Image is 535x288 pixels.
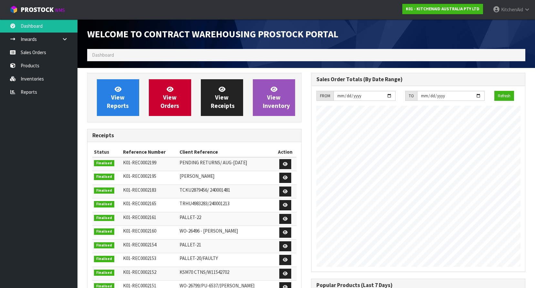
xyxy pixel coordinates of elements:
[501,6,523,13] span: KitchenAid
[123,242,156,248] span: K01-REC0002154
[123,187,156,193] span: K01-REC0002183
[211,85,235,110] span: View Receipts
[180,173,214,179] span: [PERSON_NAME]
[94,242,114,249] span: Finalised
[405,91,417,101] div: TO
[94,160,114,167] span: Finalised
[94,215,114,221] span: Finalised
[316,91,334,101] div: FROM
[94,270,114,276] span: Finalised
[274,147,296,157] th: Action
[123,173,156,179] span: K01-REC0002195
[316,76,520,82] h3: Sales Order Totals (By Date Range)
[494,91,514,101] button: Refresh
[87,28,338,40] span: Welcome to Contract Warehousing ProStock Portal
[123,159,156,166] span: K01-REC0002199
[180,242,201,248] span: PALLET-21
[263,85,290,110] span: View Inventory
[180,159,247,166] span: PENDING RETURNS/ AUG-[DATE]
[92,147,121,157] th: Status
[92,52,114,58] span: Dashboard
[97,79,139,116] a: ViewReports
[94,256,114,262] span: Finalised
[149,79,191,116] a: ViewOrders
[94,174,114,180] span: Finalised
[160,85,179,110] span: View Orders
[10,5,18,14] img: cube-alt.png
[94,228,114,235] span: Finalised
[123,200,156,206] span: K01-REC0002165
[121,147,178,157] th: Reference Number
[123,228,156,234] span: K01-REC0002160
[178,147,274,157] th: Client Reference
[406,6,479,12] strong: K01 - KITCHENAID AUSTRALIA PTY LTD
[55,7,65,13] small: WMS
[201,79,243,116] a: ViewReceipts
[180,269,229,275] span: KSM70 CTNS/W11542702
[21,5,54,14] span: ProStock
[94,201,114,207] span: Finalised
[123,255,156,261] span: K01-REC0002153
[180,200,230,206] span: TRHU4983283/240001213
[180,255,218,261] span: PALLET-20/FAULTY
[180,214,201,220] span: PALLET-22
[180,187,230,193] span: TCKU2879456/ 240001481
[123,214,156,220] span: K01-REC0002161
[92,132,296,139] h3: Receipts
[253,79,295,116] a: ViewInventory
[94,187,114,194] span: Finalised
[123,269,156,275] span: K01-REC0002152
[180,228,238,234] span: WO-26496 - [PERSON_NAME]
[107,85,129,110] span: View Reports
